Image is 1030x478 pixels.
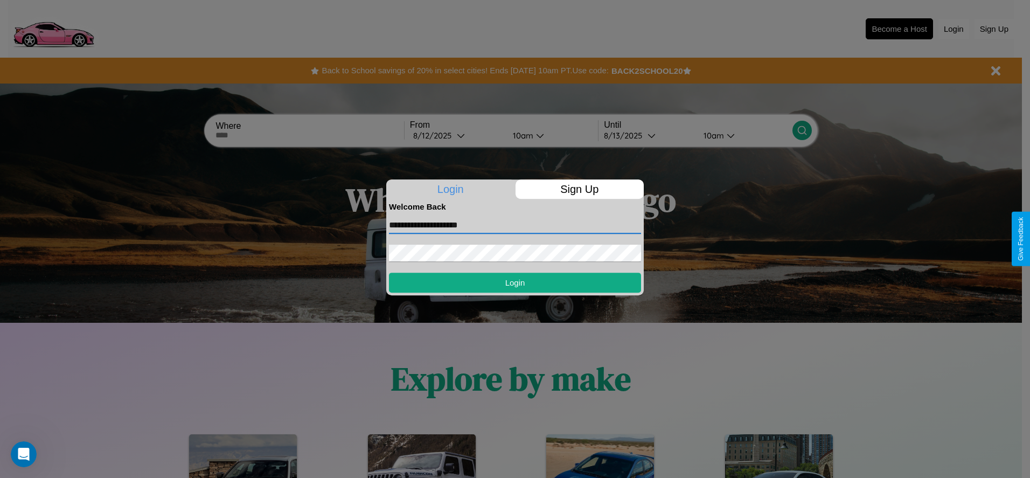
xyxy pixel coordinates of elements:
[1017,217,1025,261] div: Give Feedback
[516,179,644,199] p: Sign Up
[389,273,641,293] button: Login
[11,441,37,467] iframe: Intercom live chat
[386,179,515,199] p: Login
[389,202,641,211] h4: Welcome Back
